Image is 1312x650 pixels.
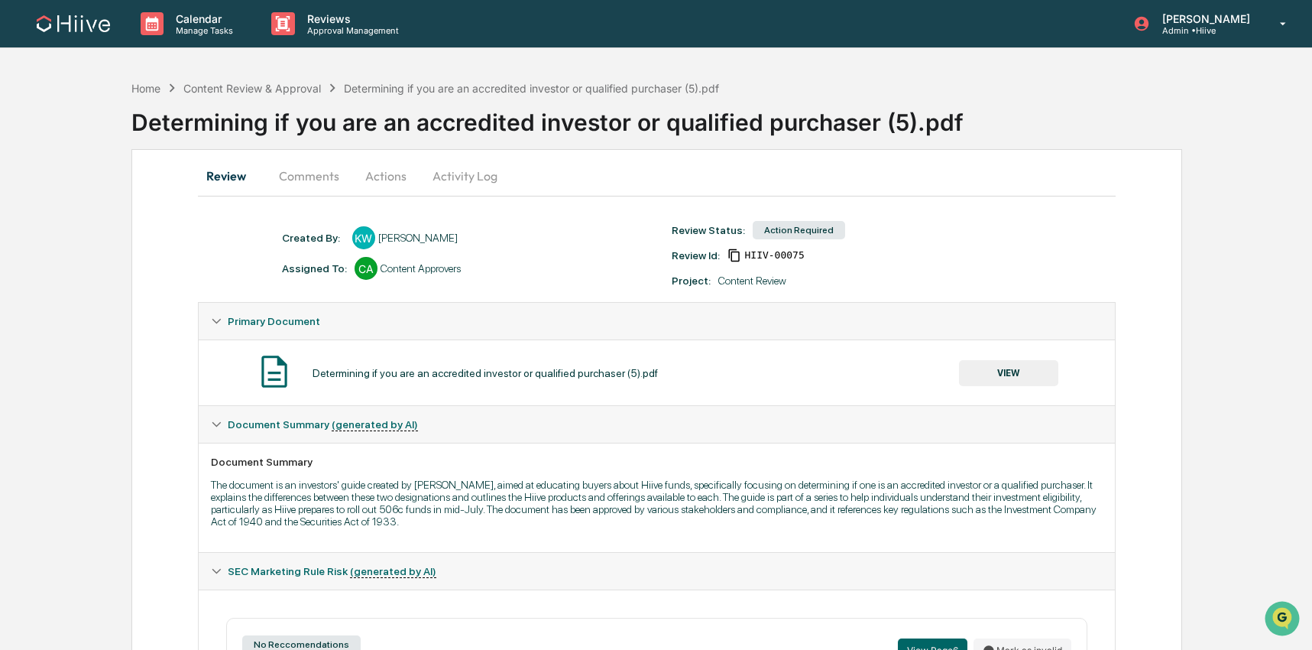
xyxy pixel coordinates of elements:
p: [PERSON_NAME] [1150,12,1258,25]
div: Start new chat [52,117,251,132]
a: 🖐️Preclearance [9,187,105,214]
span: Pylon [152,259,185,271]
div: Assigned To: [282,262,347,275]
span: Attestations [126,193,190,208]
div: Content Approvers [381,262,461,275]
div: Created By: ‎ ‎ [282,232,345,244]
div: Determining if you are an accredited investor or qualified purchaser (5).pdf [344,82,719,95]
img: Document Icon [255,353,293,391]
p: Approval Management [295,25,407,36]
p: Reviews [295,12,407,25]
div: Project: [672,275,711,287]
div: Content Review & Approval [183,82,321,95]
p: The document is an investors' guide created by [PERSON_NAME], aimed at educating buyers about Hii... [211,479,1103,528]
span: Data Lookup [31,222,96,237]
div: Content Review [718,275,786,287]
a: Powered byPylon [108,258,185,271]
div: Determining if you are an accredited investor or qualified purchaser (5).pdf [131,96,1312,136]
div: Action Required [753,221,845,239]
img: 1746055101610-c473b297-6a78-478c-a979-82029cc54cd1 [15,117,43,145]
span: aee72f5a-3e45-4597-b607-d3f0f38296fa [744,249,804,262]
div: Document Summary (generated by AI) [199,443,1116,552]
div: CA [355,257,377,280]
div: Determining if you are an accredited investor or qualified purchaser (5).pdf [313,367,658,379]
div: Review Id: [672,249,720,262]
iframe: Open customer support [1263,600,1304,641]
button: Review [198,158,267,194]
p: How can we help? [15,32,278,57]
p: Manage Tasks [164,25,241,36]
span: SEC Marketing Rule Risk [228,565,436,577]
u: (generated by AI) [350,565,436,578]
div: secondary tabs example [198,158,1116,194]
button: VIEW [959,360,1058,386]
div: 🗄️ [111,194,123,206]
p: Admin • Hiive [1150,25,1258,36]
div: We're available if you need us! [52,132,193,145]
button: Comments [267,158,351,194]
div: 🖐️ [15,194,28,206]
span: Preclearance [31,193,99,208]
button: Activity Log [420,158,510,194]
span: Document Summary [228,418,418,431]
a: 🔎Data Lookup [9,216,102,243]
div: Primary Document [199,303,1116,340]
img: logo [37,15,110,32]
div: Document Summary (generated by AI) [199,406,1116,443]
button: Actions [351,158,420,194]
div: KW [352,226,375,249]
p: Calendar [164,12,241,25]
button: Start new chat [260,122,278,140]
div: Home [131,82,160,95]
div: Review Status: [672,224,745,236]
u: (generated by AI) [332,418,418,431]
div: SEC Marketing Rule Risk (generated by AI) [199,553,1116,590]
div: 🔎 [15,223,28,236]
div: Primary Document [199,340,1116,405]
div: [PERSON_NAME] [378,232,458,244]
span: Primary Document [228,315,320,327]
div: Document Summary [211,456,1103,468]
a: 🗄️Attestations [105,187,196,214]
